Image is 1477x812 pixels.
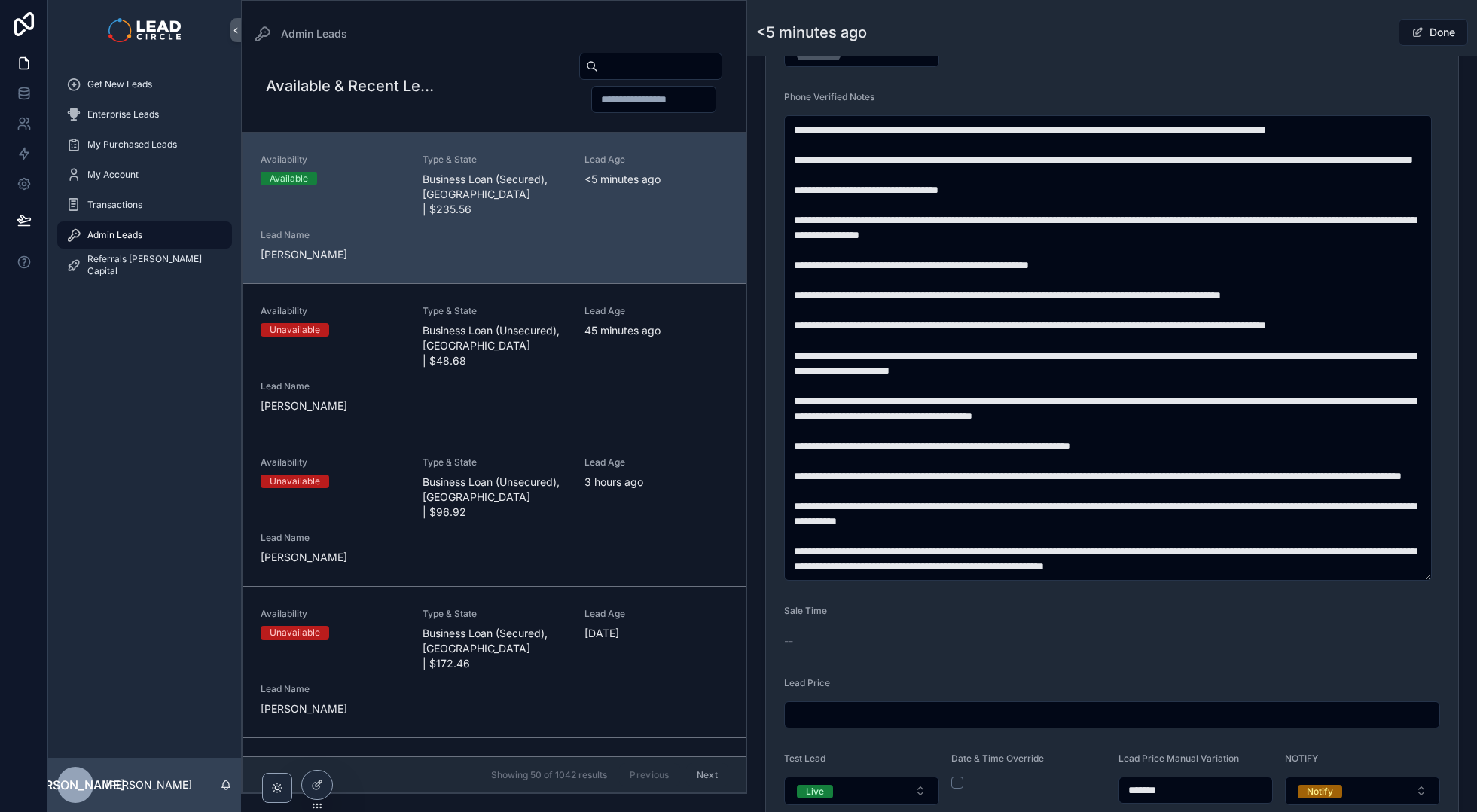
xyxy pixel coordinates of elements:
span: Lead Name [261,229,404,241]
span: Admin Leads [87,229,142,241]
div: Unavailable [270,475,320,488]
a: Admin Leads [254,25,347,43]
span: My Account [87,169,139,181]
span: Lead Name [261,532,404,544]
span: Business Loan (Secured), [GEOGRAPHIC_DATA] | $172.46 [423,626,566,671]
span: Showing 50 of 1042 results [491,769,607,781]
span: [PERSON_NAME] [261,398,404,414]
a: My Purchased Leads [57,131,232,158]
span: Type & State [423,608,566,620]
span: Availability [261,608,404,620]
span: Type & State [423,305,566,317]
a: Admin Leads [57,221,232,249]
span: Phone Verified Notes [784,91,874,102]
span: Lead Age [584,305,728,317]
span: Business Loan (Secured), [GEOGRAPHIC_DATA] | $235.56 [423,172,566,217]
span: [PERSON_NAME] [26,776,125,794]
span: Sale Time [784,605,827,616]
span: Type & State [423,456,566,469]
div: Live [806,785,824,798]
span: [PERSON_NAME] [261,247,404,262]
span: 3 hours ago [584,475,728,490]
a: Enterprise Leads [57,101,232,128]
span: Lead Age [584,154,728,166]
a: My Account [57,161,232,188]
span: [PERSON_NAME] [261,701,404,716]
span: -- [784,633,793,649]
span: Transactions [87,199,142,211]
span: 45 minutes ago [584,323,728,338]
span: Admin Leads [281,26,347,41]
button: Next [686,763,728,786]
a: AvailabilityAvailableType & StateBusiness Loan (Secured), [GEOGRAPHIC_DATA] | $235.56Lead Age<5 m... [243,133,746,283]
span: Date & Time Override [951,752,1044,764]
div: Unavailable [270,626,320,640]
span: Availability [261,305,404,317]
span: Test Lead [784,752,825,764]
span: Lead Name [261,683,404,695]
span: Lead Price Manual Variation [1118,752,1239,764]
button: Select Button [1285,777,1440,805]
h1: <5 minutes ago [756,22,867,43]
span: Availability [261,154,404,166]
a: Referrals [PERSON_NAME] Capital [57,252,232,279]
a: AvailabilityUnavailableType & StateBusiness Loan (Unsecured), [GEOGRAPHIC_DATA] | $96.92Lead Age3... [243,435,746,586]
span: My Purchased Leads [87,139,177,151]
div: Available [270,172,308,185]
span: Lead Age [584,608,728,620]
div: scrollable content [48,60,241,298]
span: <5 minutes ago [584,172,728,187]
a: Transactions [57,191,232,218]
h1: Available & Recent Leads [266,75,440,96]
span: Get New Leads [87,78,152,90]
span: Type & State [423,154,566,166]
span: [PERSON_NAME] [261,550,404,565]
div: Notify [1307,785,1333,798]
span: Lead Name [261,380,404,392]
span: Referrals [PERSON_NAME] Capital [87,253,217,277]
button: Done [1399,19,1468,46]
span: Business Loan (Unsecured), [GEOGRAPHIC_DATA] | $48.68 [423,323,566,368]
span: Availability [261,456,404,469]
span: Lead Age [584,456,728,469]
span: Business Loan (Unsecured), [GEOGRAPHIC_DATA] | $96.92 [423,475,566,520]
span: Lead Price [784,677,830,688]
span: Enterprise Leads [87,108,159,121]
a: AvailabilityUnavailableType & StateBusiness Loan (Secured), [GEOGRAPHIC_DATA] | $172.46Lead Age[D... [243,586,746,737]
a: AvailabilityUnavailableType & StateBusiness Loan (Unsecured), [GEOGRAPHIC_DATA] | $48.68Lead Age4... [243,283,746,435]
img: App logo [108,18,180,42]
span: [DATE] [584,626,728,641]
button: Select Button [784,777,939,805]
a: Get New Leads [57,71,232,98]
div: Unavailable [270,323,320,337]
p: [PERSON_NAME] [105,777,192,792]
span: NOTIFY [1285,752,1318,764]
